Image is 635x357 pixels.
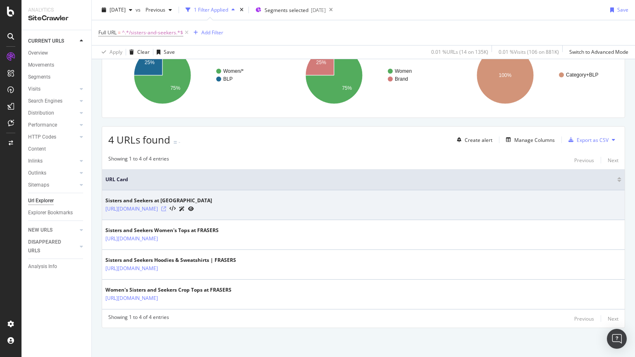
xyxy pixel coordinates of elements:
button: [DATE] [98,3,136,17]
button: Apply [98,46,122,59]
div: Segments [28,73,50,81]
svg: A chart. [280,39,445,111]
button: Next [608,155,618,165]
a: Inlinks [28,157,77,165]
span: Segments selected [265,7,308,14]
a: Visits [28,85,77,93]
div: Outlinks [28,169,46,177]
text: BLP [223,76,233,82]
button: Create alert [454,133,492,146]
text: 25% [145,60,155,65]
div: Export as CSV [577,137,609,144]
div: Url Explorer [28,196,54,205]
text: 75% [342,85,352,91]
button: Switch to Advanced Mode [566,46,628,59]
button: Previous [574,155,594,165]
div: Explorer Bookmarks [28,208,73,217]
button: Next [608,314,618,323]
div: Showing 1 to 4 of 4 entries [108,314,169,323]
button: Clear [126,46,150,59]
div: Inlinks [28,157,43,165]
a: [URL][DOMAIN_NAME] [105,264,158,273]
a: [URL][DOMAIN_NAME] [105,205,158,213]
a: Performance [28,121,77,129]
div: Clear [137,48,150,55]
span: URL Card [105,176,615,183]
div: 0.01 % URLs ( 14 on 135K ) [431,48,488,55]
a: [URL][DOMAIN_NAME] [105,235,158,243]
a: Outlinks [28,169,77,177]
div: Manage Columns [514,137,555,144]
a: Url Explorer [28,196,86,205]
a: NEW URLS [28,226,77,235]
button: 1 Filter Applied [182,3,238,17]
div: Sisters and Seekers Hoodies & Sweatshirts | FRASERS [105,256,236,264]
div: Movements [28,61,54,69]
div: Add Filter [201,29,223,36]
div: HTTP Codes [28,133,56,141]
button: Save [607,3,628,17]
span: vs [136,6,142,13]
text: Brand [395,76,408,82]
span: Full URL [98,29,117,36]
div: Search Engines [28,97,62,105]
div: Sisters and Seekers at [GEOGRAPHIC_DATA] [105,197,212,204]
a: [URL][DOMAIN_NAME] [105,294,158,302]
div: 1 Filter Applied [194,6,228,13]
a: CURRENT URLS [28,37,77,46]
button: Add Filter [190,28,223,38]
a: URL Inspection [188,204,194,213]
img: Equal [174,141,177,144]
div: Save [617,6,628,13]
span: ^.*/sisters-and-seekers.*$ [122,27,183,38]
a: Segments [28,73,86,81]
button: Manage Columns [503,135,555,145]
div: DISAPPEARED URLS [28,238,70,255]
a: Content [28,145,86,153]
div: Visits [28,85,41,93]
div: Showing 1 to 4 of 4 entries [108,155,169,165]
text: 25% [316,60,326,65]
div: Create alert [465,137,492,144]
div: Switch to Advanced Mode [569,48,628,55]
div: Analytics [28,7,85,14]
button: Segments selected[DATE] [252,3,326,17]
div: SiteCrawler [28,14,85,23]
a: Overview [28,49,86,58]
div: Sisters and Seekers Women's Tops at FRASERS [105,227,219,234]
text: Women [395,68,412,74]
div: [DATE] [311,7,326,14]
div: Open Intercom Messenger [607,329,627,349]
a: Search Engines [28,97,77,105]
a: Distribution [28,109,77,117]
a: AI Url Details [179,204,185,213]
a: Visit Online Page [161,206,166,211]
a: Analysis Info [28,262,86,271]
div: NEW URLS [28,226,53,235]
div: Distribution [28,109,54,117]
div: Analysis Info [28,262,57,271]
button: Previous [574,314,594,323]
button: Export as CSV [565,133,609,146]
div: - [179,139,180,146]
span: = [118,29,121,36]
button: Save [153,46,175,59]
div: 0.01 % Visits ( 106 on 881K ) [499,48,559,55]
a: Sitemaps [28,181,77,189]
svg: A chart. [451,39,616,111]
div: Previous [574,157,594,164]
div: Next [608,157,618,164]
div: Performance [28,121,57,129]
text: Category+BLP [566,72,598,78]
text: 100% [499,72,512,78]
a: HTTP Codes [28,133,77,141]
text: Women/* [223,68,243,74]
span: Previous [142,6,165,13]
svg: A chart. [108,39,274,111]
div: Overview [28,49,48,58]
a: DISAPPEARED URLS [28,238,77,255]
span: 2025 Aug. 16th [110,6,126,13]
a: Movements [28,61,86,69]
